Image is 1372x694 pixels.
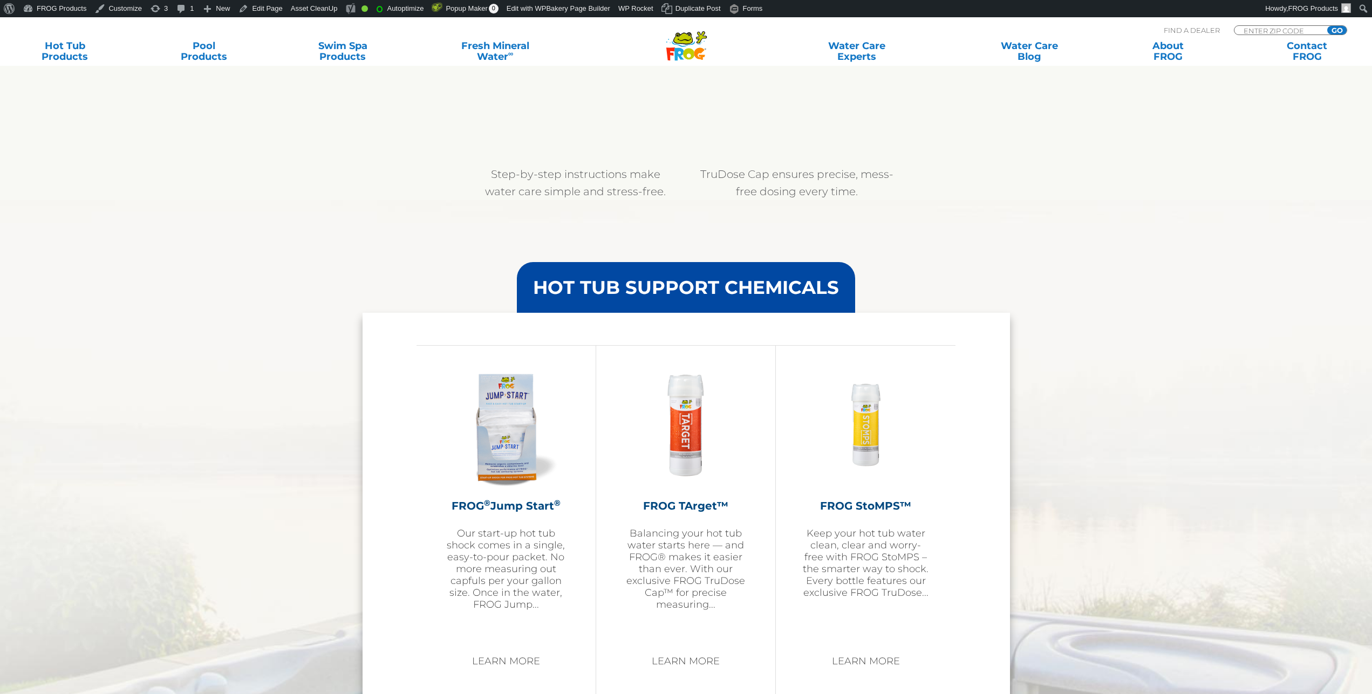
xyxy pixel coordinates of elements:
[1243,26,1315,35] input: Zip Code Form
[623,527,748,610] p: Balancing your hot tub water starts here — and FROG® makes it easier than ever. With our exclusiv...
[803,527,929,599] p: Keep your hot tub water clean, clear and worry-free with FROG StoMPS – the smarter way to shock. ...
[623,362,748,642] a: FROG TArget™ Balancing your hot tub water starts here — and FROG® makes it easier than ever. With...
[443,362,569,642] a: Frog Jump Start FROG®Jump Start® Our start-up hot tub shock comes in a single, easy-to-pour packe...
[623,498,748,514] h2: FROG TArget™
[975,40,1083,62] a: Water CareBlog
[492,17,659,157] img: DropH_Chart-1
[1327,26,1347,35] input: GO
[803,362,929,642] a: FROG StoMPS™ Keep your hot tub water clean, clear and worry-free with FROG StoMPS – the smarter w...
[533,278,839,297] h3: HOT TUB SUPPORT CHEMICALS
[1288,4,1338,12] span: FROG Products
[554,498,561,508] sup: ®
[443,362,569,487] img: Frog Jump Start
[803,498,929,514] h2: FROG StoMPS™
[361,5,368,12] div: Good
[489,4,499,13] span: 0
[1164,25,1220,35] p: Find A Dealer
[443,498,569,514] h2: FROG Jump Start
[713,17,880,157] img: TruDose Cap(1)
[1253,40,1361,62] a: ContactFROG
[700,166,894,200] p: TruDose Cap ensures precise, mess-free dosing every time.
[769,40,944,62] a: Water CareExperts
[11,40,119,62] a: Hot TubProducts
[443,527,569,610] p: Our start-up hot tub shock comes in a single, easy-to-pour packet. No more measuring out capfuls ...
[427,40,562,62] a: Fresh MineralWater∞
[639,650,732,672] a: Learn More
[289,40,397,62] a: Swim SpaProducts
[479,166,673,200] p: Step-by-step instructions make water care simple and stress-free.
[460,650,552,672] a: Learn More
[484,498,490,508] sup: ®
[820,650,912,672] a: Learn More
[508,49,514,58] sup: ∞
[1114,40,1222,62] a: AboutFROG
[149,40,257,62] a: PoolProducts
